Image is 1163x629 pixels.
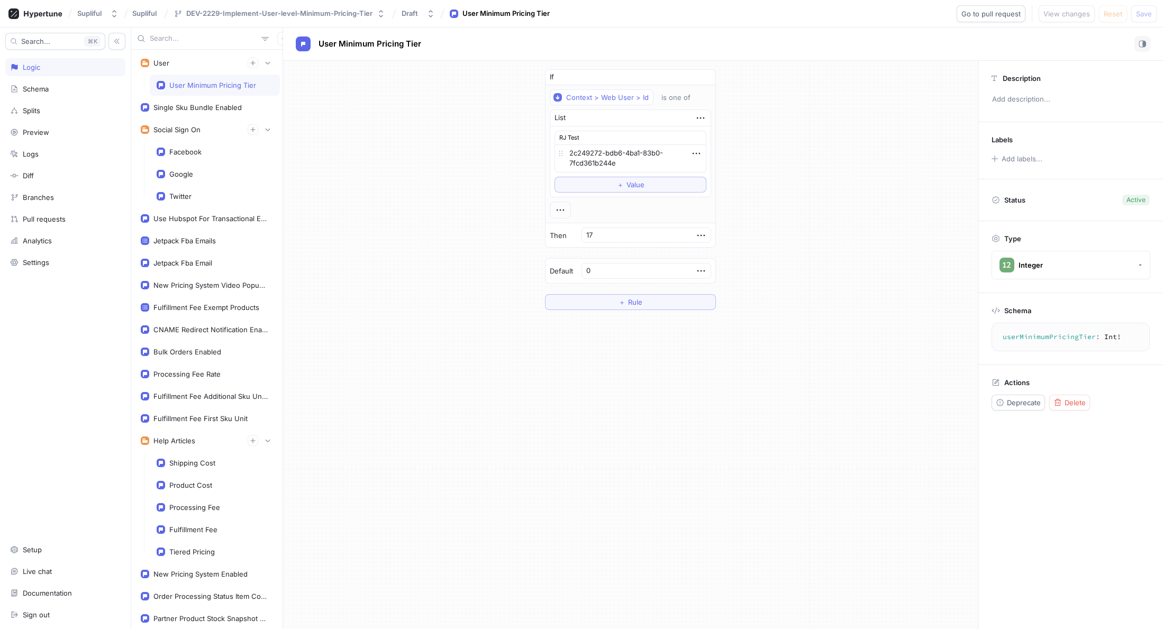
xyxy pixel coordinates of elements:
span: View changes [1043,11,1090,17]
div: Live chat [23,567,52,576]
div: is one of [661,93,690,102]
textarea: 2c249272-bdb6-4ba1-83b0-7fcd361b244e [555,144,706,172]
div: Preview [23,128,49,136]
div: Bulk Orders Enabled [153,348,221,356]
div: Documentation [23,589,72,597]
div: Logs [23,150,39,158]
button: Integer [992,251,1150,279]
div: Pull requests [23,215,66,223]
div: Context > Web User > Id [566,93,649,102]
div: RJ Test [555,131,706,144]
button: DEV-2229-Implement-User-level-Minimum-Pricing-Tier [169,5,389,22]
input: Enter number here [581,263,711,279]
div: Product Cost [169,481,212,489]
span: Reset [1104,11,1122,17]
a: Documentation [5,584,125,602]
div: List [555,113,566,123]
span: ＋ [617,181,624,188]
div: Supliful [77,9,102,18]
div: Schema [23,85,49,93]
div: Twitter [169,192,192,200]
div: Partner Product Stock Snapshot Enabled [153,614,269,623]
div: Settings [23,258,49,267]
div: Facebook [169,148,202,156]
button: Delete [1049,395,1090,411]
div: Fulfillment Fee Exempt Products [153,303,259,312]
div: Draft [402,9,418,18]
div: Social Sign On [153,125,201,134]
span: Deprecate [1007,399,1041,406]
p: Labels [992,135,1013,144]
div: Diff [23,171,34,180]
button: Search...K [5,33,105,50]
button: is one of [657,89,706,105]
button: Context > Web User > Id [550,89,653,105]
div: Active [1126,195,1146,205]
div: Jetpack Fba Email [153,259,212,267]
div: Help Articles [153,436,195,445]
input: Enter number here [581,227,711,243]
div: Setup [23,545,42,554]
div: User Minimum Pricing Tier [169,81,256,89]
p: Add description... [987,90,1154,108]
p: If [550,72,554,83]
button: Go to pull request [957,5,1025,22]
p: Actions [1004,378,1030,387]
p: Default [550,266,573,277]
div: Processing Fee Rate [153,370,221,378]
div: Analytics [23,236,52,245]
div: Tiered Pricing [169,548,215,556]
input: Search... [150,33,257,44]
button: Reset [1099,5,1127,22]
div: Fulfillment Fee First Sku Unit [153,414,248,423]
p: Schema [1004,306,1031,315]
span: Save [1136,11,1152,17]
div: Logic [23,63,40,71]
button: Supliful [73,5,123,22]
div: DEV-2229-Implement-User-level-Minimum-Pricing-Tier [186,9,372,18]
span: User Minimum Pricing Tier [319,40,421,48]
div: Shipping Cost [169,459,215,467]
button: ＋Value [555,177,706,193]
button: Add labels... [988,152,1045,166]
button: Deprecate [992,395,1045,411]
button: Draft [397,5,439,22]
div: Fulfillment Fee [169,525,217,534]
span: Value [626,181,644,188]
span: Rule [628,299,642,305]
div: Jetpack Fba Emails [153,236,216,245]
div: Add labels... [1002,156,1042,162]
div: Integer [1019,261,1043,270]
div: Processing Fee [169,503,220,512]
div: Single Sku Bundle Enabled [153,103,242,112]
div: User Minimum Pricing Tier [462,8,550,19]
span: Go to pull request [961,11,1021,17]
div: CNAME Redirect Notification Enabled [153,325,269,334]
div: Splits [23,106,40,115]
div: Google [169,170,193,178]
textarea: userMinimumPricingTier: Int! [996,327,1145,347]
span: Delete [1065,399,1086,406]
div: Sign out [23,610,50,619]
p: Type [1004,234,1021,243]
div: Fulfillment Fee Additional Sku Units [153,392,269,400]
div: Use Hubspot For Transactional Emails [153,214,269,223]
div: Order Processing Status Item Count [PERSON_NAME] [153,592,269,600]
span: Supliful [132,10,157,17]
p: Then [550,231,567,241]
div: Branches [23,193,54,202]
p: Description [1003,74,1041,83]
button: View changes [1039,5,1095,22]
div: New Pricing System Video Popup Enabled [153,281,269,289]
div: New Pricing System Enabled [153,570,248,578]
div: User [153,59,169,67]
p: Status [1004,193,1025,207]
div: K [84,36,101,47]
button: Save [1131,5,1157,22]
span: ＋ [619,299,625,305]
button: ＋Rule [545,294,716,310]
span: Search... [21,38,50,44]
